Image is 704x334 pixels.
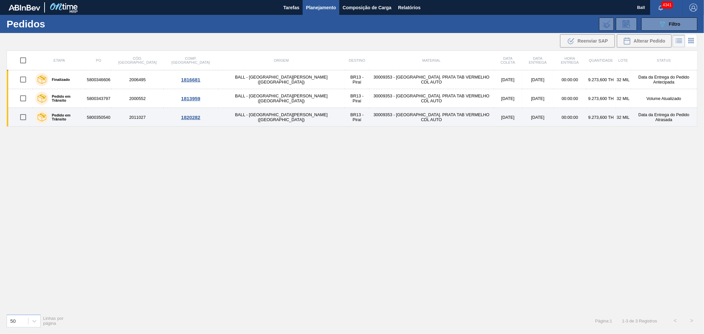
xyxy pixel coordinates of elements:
[631,89,697,108] td: Volume Atualizado
[49,94,83,102] label: Pedido em Trânsito
[522,89,554,108] td: [DATE]
[522,108,554,127] td: [DATE]
[165,115,217,120] div: 1820282
[9,5,40,11] img: TNhmsLtSVTkK8tSr43FrP2fwEKptu5GPRR3wAAAABJRU5ErkJggg==
[586,89,616,108] td: 9.273,600 TH
[345,108,369,127] td: BR13 - Piraí
[634,38,665,44] span: Alterar Pedido
[589,58,613,62] span: Quantidade
[7,108,697,127] a: Pedido em Trânsito58003505402011027BALL - [GEOGRAPHIC_DATA][PERSON_NAME] ([GEOGRAPHIC_DATA])BR13 ...
[667,313,684,329] button: <
[7,20,107,28] h1: Pedidos
[522,70,554,89] td: [DATE]
[369,108,494,127] td: 30009353 - [GEOGRAPHIC_DATA]. PRATA TAB VERMELHO CDL AUTO
[553,70,586,89] td: 00:00:00
[631,70,697,89] td: Data da Entrega do Pedido Antecipada
[586,70,616,89] td: 9.273,600 TH
[616,17,637,31] div: Solicitação de Revisão de Pedidos
[349,58,365,62] span: Destino
[616,70,631,89] td: 32 MIL
[7,89,697,108] a: Pedido em Trânsito58003437972000552BALL - [GEOGRAPHIC_DATA][PERSON_NAME] ([GEOGRAPHIC_DATA])BR13 ...
[631,108,697,127] td: Data da Entrega do Pedido Atrasada
[553,89,586,108] td: 00:00:00
[641,17,697,31] button: Filtro
[586,108,616,127] td: 9.273,600 TH
[684,313,700,329] button: >
[49,78,70,82] label: Finalizado
[111,70,163,89] td: 2006495
[599,17,614,31] div: Importar Negociações dos Pedidos
[86,89,111,108] td: 5800343797
[685,35,697,47] div: Visão em Cards
[657,58,671,62] span: Status
[111,89,163,108] td: 2000552
[306,4,336,12] span: Planejamento
[111,108,163,127] td: 2011027
[345,89,369,108] td: BR13 - Piraí
[218,108,345,127] td: BALL - [GEOGRAPHIC_DATA][PERSON_NAME] ([GEOGRAPHIC_DATA])
[494,70,522,89] td: [DATE]
[616,89,631,108] td: 32 MIL
[529,56,547,64] span: Data entrega
[617,34,672,48] div: Alterar Pedido
[398,4,420,12] span: Relatórios
[218,70,345,89] td: BALL - [GEOGRAPHIC_DATA][PERSON_NAME] ([GEOGRAPHIC_DATA])
[673,35,685,47] div: Visão em Lista
[622,318,657,323] span: 1 - 3 de 3 Registros
[561,56,579,64] span: Hora Entrega
[369,70,494,89] td: 30009353 - [GEOGRAPHIC_DATA]. PRATA TAB VERMELHO CDL AUTO
[86,108,111,127] td: 5800350540
[616,108,631,127] td: 32 MIL
[49,113,83,121] label: Pedido em Trânsito
[165,77,217,83] div: 1816681
[560,34,615,48] div: Reenviar SAP
[96,58,101,62] span: PO
[118,56,156,64] span: Cód. [GEOGRAPHIC_DATA]
[578,38,608,44] span: Reenviar SAP
[595,318,612,323] span: Página : 1
[86,70,111,89] td: 5800346606
[501,56,515,64] span: Data coleta
[494,89,522,108] td: [DATE]
[43,316,64,326] span: Linhas por página
[689,4,697,12] img: Logout
[283,4,299,12] span: Tarefas
[343,4,391,12] span: Composição de Carga
[422,58,441,62] span: Material
[218,89,345,108] td: BALL - [GEOGRAPHIC_DATA][PERSON_NAME] ([GEOGRAPHIC_DATA])
[650,3,671,12] button: Notificações
[53,58,65,62] span: Etapa
[7,70,697,89] a: Finalizado58003466062006495BALL - [GEOGRAPHIC_DATA][PERSON_NAME] ([GEOGRAPHIC_DATA])BR13 - Piraí3...
[661,1,673,9] span: 4341
[10,318,16,324] div: 50
[345,70,369,89] td: BR13 - Piraí
[669,21,681,27] span: Filtro
[553,108,586,127] td: 00:00:00
[172,56,210,64] span: Comp. [GEOGRAPHIC_DATA]
[369,89,494,108] td: 30009353 - [GEOGRAPHIC_DATA]. PRATA TAB VERMELHO CDL AUTO
[494,108,522,127] td: [DATE]
[619,58,628,62] span: Lote
[274,58,289,62] span: Origem
[165,96,217,101] div: 1813959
